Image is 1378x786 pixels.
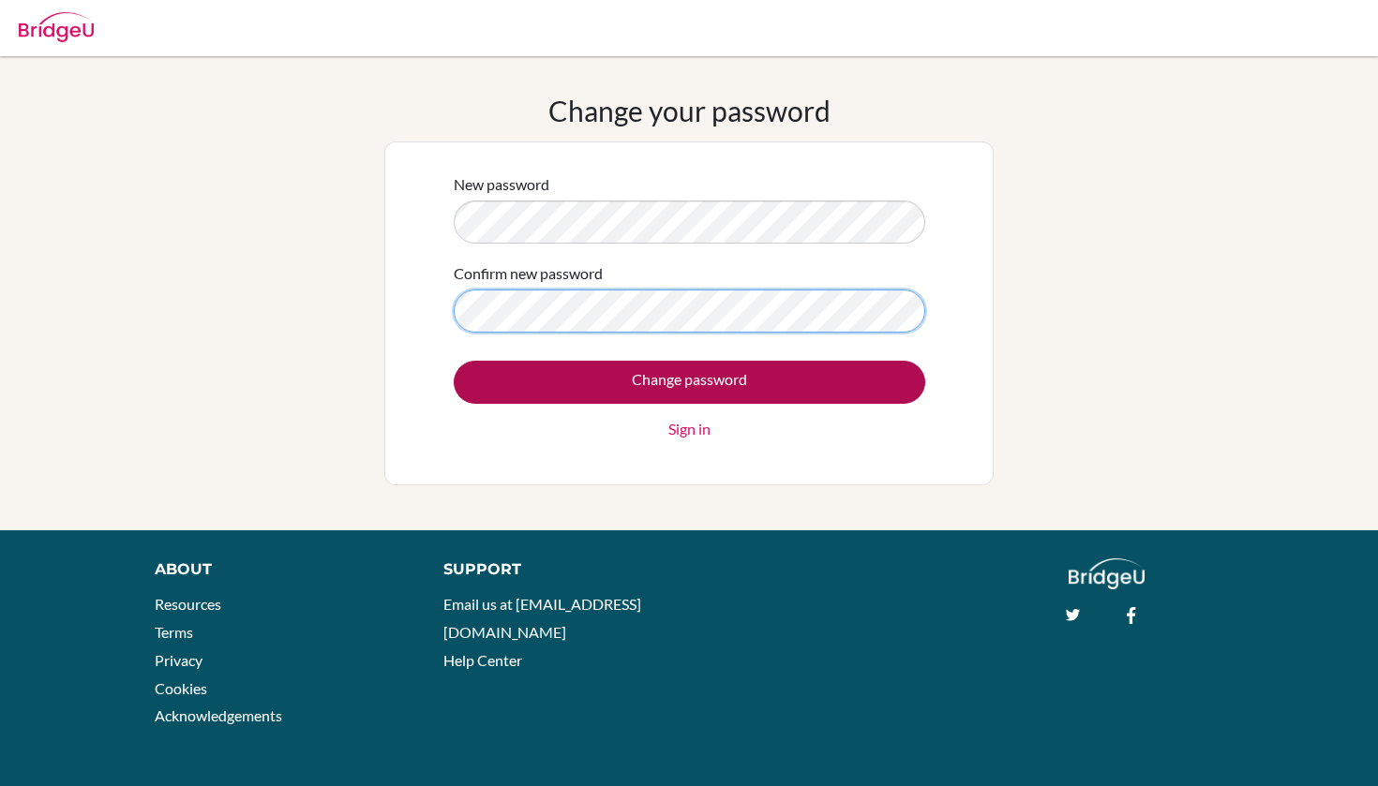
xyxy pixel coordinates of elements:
div: About [155,558,401,581]
label: Confirm new password [454,262,603,285]
a: Cookies [155,679,207,697]
input: Change password [454,361,925,404]
a: Email us at [EMAIL_ADDRESS][DOMAIN_NAME] [443,595,641,641]
a: Acknowledgements [155,706,282,724]
a: Help Center [443,651,522,669]
a: Terms [155,623,193,641]
h1: Change your password [548,94,831,127]
a: Resources [155,595,221,613]
div: Support [443,558,670,581]
img: logo_white@2x-f4f0deed5e89b7ecb1c2cc34c3e3d731f90f0f143d5ea2071677605dd97b5244.png [1069,558,1145,589]
a: Privacy [155,651,202,669]
img: Bridge-U [19,12,94,42]
label: New password [454,173,549,196]
a: Sign in [668,418,711,440]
